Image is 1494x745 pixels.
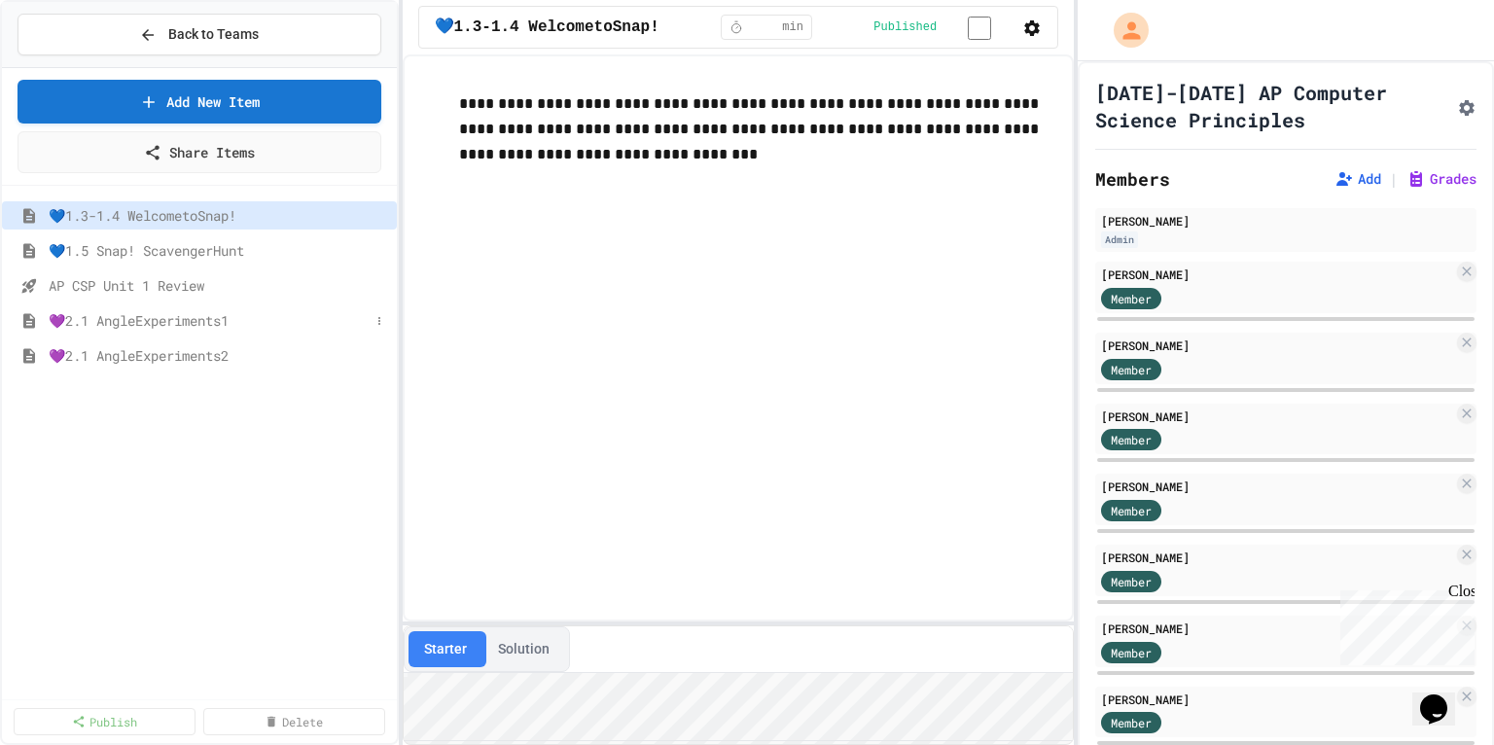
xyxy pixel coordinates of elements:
div: My Account [1093,8,1154,53]
button: Solution [482,631,565,667]
span: Back to Teams [168,24,259,45]
iframe: chat widget [1333,583,1475,665]
span: Member [1111,431,1152,448]
span: 💙1.5 Snap! ScavengerHunt [49,240,389,261]
span: 💙1.3-1.4 WelcometoSnap! [49,205,389,226]
a: Publish [14,708,196,735]
input: publish toggle [944,17,1014,40]
span: Member [1111,502,1152,519]
div: [PERSON_NAME] [1101,620,1453,637]
span: Member [1111,714,1152,731]
div: Chat with us now!Close [8,8,134,124]
h2: Members [1095,165,1170,193]
div: [PERSON_NAME] [1101,478,1453,495]
button: Add [1334,169,1381,189]
button: Assignment Settings [1457,94,1476,118]
span: 💜2.1 AngleExperiments1 [49,310,370,331]
iframe: chat widget [1412,667,1475,726]
a: Delete [203,708,385,735]
span: min [782,19,803,35]
a: Add New Item [18,80,381,124]
span: AP CSP Unit 1 Review [49,275,389,296]
button: More options [370,311,389,331]
div: [PERSON_NAME] [1101,691,1453,708]
button: Starter [409,631,482,667]
span: Published [873,19,937,35]
button: Back to Teams [18,14,381,55]
span: 💜2.1 AngleExperiments2 [49,345,389,366]
div: [PERSON_NAME] [1101,337,1453,354]
span: Member [1111,361,1152,378]
h1: [DATE]-[DATE] AP Computer Science Principles [1095,79,1449,133]
div: Content is published and visible to students [873,15,1014,39]
div: [PERSON_NAME] [1101,212,1471,230]
div: [PERSON_NAME] [1101,408,1453,425]
span: 💙1.3-1.4 WelcometoSnap! [435,16,659,39]
div: [PERSON_NAME] [1101,266,1453,283]
a: Share Items [18,131,381,173]
span: Member [1111,644,1152,661]
span: Member [1111,573,1152,590]
button: Grades [1406,169,1476,189]
div: Admin [1101,231,1138,248]
span: | [1389,167,1399,191]
span: Member [1111,290,1152,307]
div: [PERSON_NAME] [1101,549,1453,566]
